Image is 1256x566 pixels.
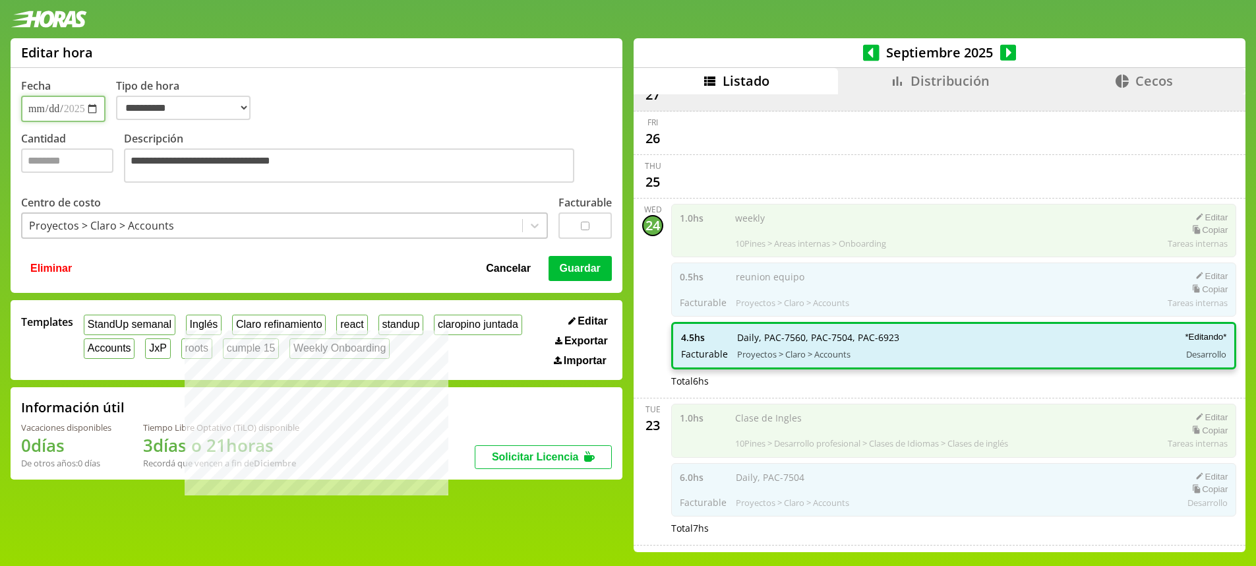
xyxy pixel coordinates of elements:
h1: Editar hora [21,44,93,61]
h1: 3 días o 21 horas [143,433,299,457]
button: Accounts [84,338,135,359]
span: Editar [578,315,607,327]
label: Tipo de hora [116,79,261,122]
span: Septiembre 2025 [880,44,1000,61]
button: Inglés [186,315,222,335]
div: Proyectos > Claro > Accounts [29,218,174,233]
div: 23 [642,415,663,436]
div: Fri [647,117,658,128]
span: Solicitar Licencia [492,451,579,462]
button: cumple 15 [223,338,279,359]
button: react [336,315,367,335]
div: 26 [642,128,663,149]
span: Distribución [911,72,990,90]
button: Weekly Onboarding [289,338,390,359]
label: Descripción [124,131,612,186]
label: Facturable [558,195,612,210]
span: Listado [723,72,769,90]
h1: 0 días [21,433,111,457]
div: Vacaciones disponibles [21,422,111,433]
button: StandUp semanal [84,315,175,335]
div: Thu [645,160,661,172]
button: claropino juntada [434,315,522,335]
span: Cecos [1135,72,1173,90]
h2: Información útil [21,398,125,416]
img: logotipo [11,11,87,28]
button: Solicitar Licencia [475,445,612,469]
button: Exportar [551,334,612,348]
label: Centro de costo [21,195,101,210]
button: JxP [145,338,170,359]
input: Cantidad [21,148,113,173]
div: Total 6 hs [671,375,1236,387]
button: Claro refinamiento [232,315,326,335]
button: Cancelar [482,256,535,281]
button: Editar [564,315,612,328]
label: Cantidad [21,131,124,186]
div: 27 [642,84,663,106]
button: Guardar [549,256,612,281]
span: Exportar [564,335,608,347]
b: Diciembre [254,457,296,469]
div: Wed [644,204,662,215]
div: Tiempo Libre Optativo (TiLO) disponible [143,422,299,433]
select: Tipo de hora [116,96,251,120]
button: Eliminar [26,256,76,281]
label: Fecha [21,79,51,93]
div: Total 7 hs [671,522,1236,534]
div: Tue [645,404,661,415]
div: Recordá que vencen a fin de [143,457,299,469]
span: Templates [21,315,73,329]
div: De otros años: 0 días [21,457,111,469]
span: Importar [564,355,607,367]
div: scrollable content [634,94,1245,550]
div: 25 [642,172,663,193]
button: standup [378,315,424,335]
button: roots [181,338,212,359]
div: 24 [642,215,663,236]
textarea: Descripción [124,148,574,183]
